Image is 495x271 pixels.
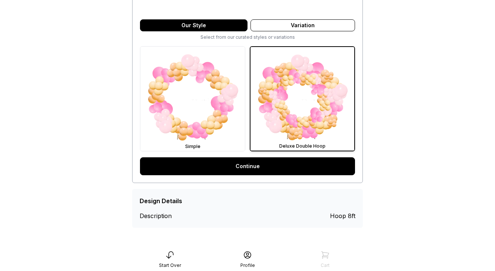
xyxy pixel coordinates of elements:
img: Simple [140,47,245,151]
div: Start Over [159,262,181,268]
div: Deluxe Double Hoop [252,143,353,149]
img: Deluxe Double Hoop [250,47,354,151]
div: Simple [142,144,243,149]
div: Description [140,211,194,220]
div: Variation [250,19,355,31]
div: Our Style [140,19,247,31]
div: Hoop 8ft [330,211,355,220]
div: Select from our curated styles or variations [140,34,355,40]
div: Cart [321,262,330,268]
div: Design Details [140,196,182,205]
a: Continue [140,157,355,175]
div: Profile [240,262,255,268]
